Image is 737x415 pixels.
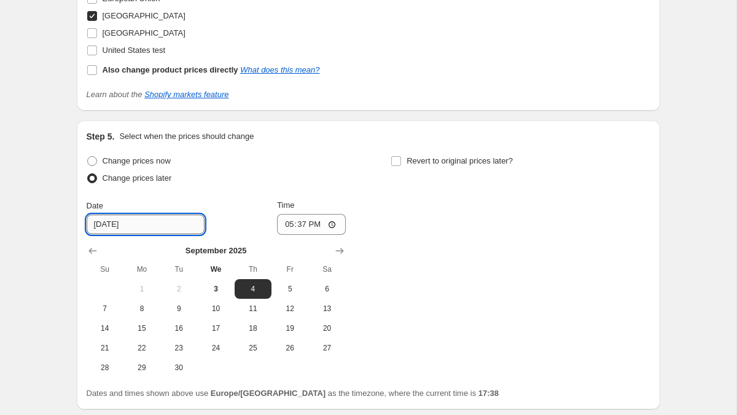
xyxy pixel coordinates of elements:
[240,343,267,353] span: 25
[123,299,160,318] button: Monday September 8 2025
[103,11,185,20] span: [GEOGRAPHIC_DATA]
[308,259,345,279] th: Saturday
[123,279,160,299] button: Monday September 1 2025
[165,363,192,373] span: 30
[165,264,192,274] span: Tu
[87,299,123,318] button: Sunday September 7 2025
[202,264,229,274] span: We
[123,318,160,338] button: Monday September 15 2025
[160,358,197,377] button: Tuesday September 30 2025
[119,130,254,143] p: Select when the prices should change
[87,90,229,99] i: Learn about the
[331,242,348,259] button: Show next month, October 2025
[160,279,197,299] button: Tuesday September 2 2025
[165,304,192,314] span: 9
[123,338,160,358] button: Monday September 22 2025
[197,279,234,299] button: Today Wednesday September 3 2025
[240,323,267,333] span: 18
[123,358,160,377] button: Monday September 29 2025
[277,200,294,210] span: Time
[235,318,271,338] button: Thursday September 18 2025
[276,304,303,314] span: 12
[128,304,155,314] span: 8
[407,156,513,165] span: Revert to original prices later?
[128,264,155,274] span: Mo
[308,279,345,299] button: Saturday September 6 2025
[160,318,197,338] button: Tuesday September 16 2025
[87,318,123,338] button: Sunday September 14 2025
[87,389,499,398] span: Dates and times shown above use as the timezone, where the current time is
[235,338,271,358] button: Thursday September 25 2025
[211,389,326,398] b: Europe/[GEOGRAPHIC_DATA]
[276,284,303,294] span: 5
[160,338,197,358] button: Tuesday September 23 2025
[87,259,123,279] th: Sunday
[271,259,308,279] th: Friday
[313,343,340,353] span: 27
[240,304,267,314] span: 11
[240,284,267,294] span: 4
[92,304,119,314] span: 7
[277,214,346,235] input: 12:00
[103,173,172,183] span: Change prices later
[313,284,340,294] span: 6
[87,215,205,234] input: 9/3/2025
[313,264,340,274] span: Sa
[123,259,160,279] th: Monday
[103,28,185,38] span: [GEOGRAPHIC_DATA]
[92,343,119,353] span: 21
[308,338,345,358] button: Saturday September 27 2025
[160,259,197,279] th: Tuesday
[144,90,228,99] a: Shopify markets feature
[197,299,234,318] button: Wednesday September 10 2025
[202,284,229,294] span: 3
[103,65,238,74] b: Also change product prices directly
[276,323,303,333] span: 19
[235,279,271,299] button: Thursday September 4 2025
[276,343,303,353] span: 26
[128,363,155,373] span: 29
[165,323,192,333] span: 16
[308,318,345,338] button: Saturday September 20 2025
[128,323,155,333] span: 15
[92,264,119,274] span: Su
[271,318,308,338] button: Friday September 19 2025
[165,343,192,353] span: 23
[197,318,234,338] button: Wednesday September 17 2025
[197,338,234,358] button: Wednesday September 24 2025
[87,358,123,377] button: Sunday September 28 2025
[313,323,340,333] span: 20
[235,259,271,279] th: Thursday
[103,45,166,55] span: United States test
[92,363,119,373] span: 28
[128,284,155,294] span: 1
[197,259,234,279] th: Wednesday
[103,156,171,165] span: Change prices now
[87,338,123,358] button: Sunday September 21 2025
[92,323,119,333] span: 14
[165,284,192,294] span: 2
[276,264,303,274] span: Fr
[202,323,229,333] span: 17
[84,242,101,259] button: Show previous month, August 2025
[202,343,229,353] span: 24
[271,279,308,299] button: Friday September 5 2025
[271,338,308,358] button: Friday September 26 2025
[240,264,267,274] span: Th
[271,299,308,318] button: Friday September 12 2025
[160,299,197,318] button: Tuesday September 9 2025
[308,299,345,318] button: Saturday September 13 2025
[202,304,229,314] span: 10
[478,389,499,398] b: 17:38
[313,304,340,314] span: 13
[87,130,115,143] h2: Step 5.
[235,299,271,318] button: Thursday September 11 2025
[87,201,103,210] span: Date
[128,343,155,353] span: 22
[240,65,319,74] a: What does this mean?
